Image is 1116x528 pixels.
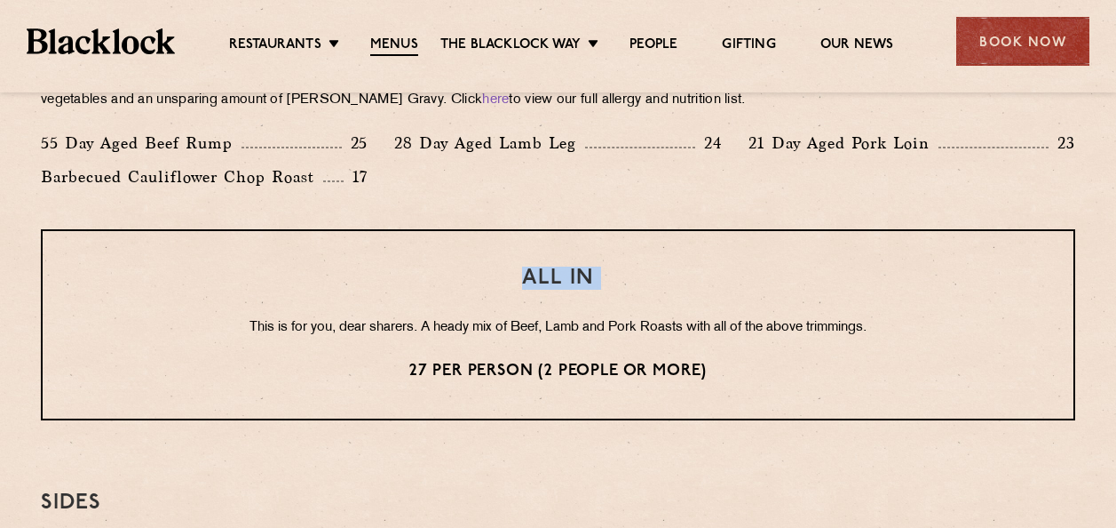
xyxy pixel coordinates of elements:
a: The Blacklock Way [440,36,581,54]
p: 21 Day Aged Pork Loin [748,131,938,156]
a: Our News [820,36,894,54]
p: 55 Day Aged Beef Rump [41,131,241,156]
h3: SIDES [41,492,1075,515]
a: Menus [370,36,418,56]
h3: ALL IN [78,267,1038,290]
p: 17 [344,165,368,188]
a: People [629,36,677,54]
a: Restaurants [229,36,321,54]
p: 25 [342,132,368,155]
img: BL_Textured_Logo-footer-cropped.svg [27,28,175,53]
p: This is for you, dear sharers. A heady mix of Beef, Lamb and Pork Roasts with all of the above tr... [78,316,1038,340]
p: 28 Day Aged Lamb Leg [394,131,585,156]
p: 23 [1049,132,1075,155]
a: here [482,93,509,107]
div: Book Now [956,17,1089,66]
p: 24 [695,132,722,155]
p: Barbecued Cauliflower Chop Roast [41,164,323,189]
a: Gifting [722,36,775,54]
p: 27 per person (2 people or more) [78,360,1038,383]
